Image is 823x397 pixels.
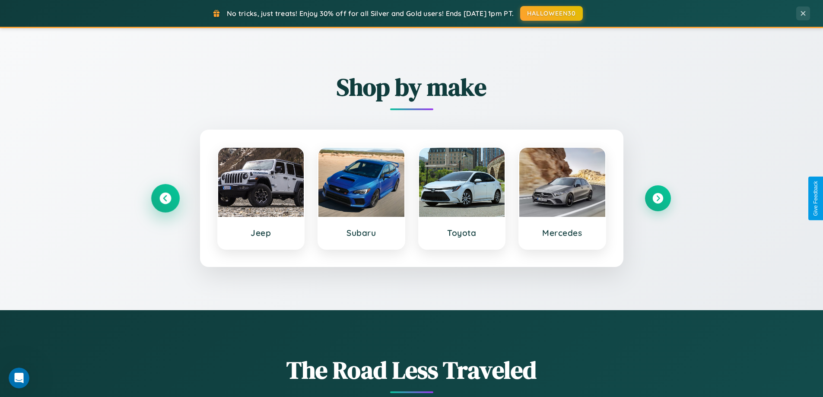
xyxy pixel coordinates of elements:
h3: Mercedes [528,228,597,238]
h3: Toyota [428,228,496,238]
button: HALLOWEEN30 [520,6,583,21]
h2: Shop by make [153,70,671,104]
iframe: Intercom live chat [9,368,29,388]
h1: The Road Less Traveled [153,353,671,387]
h3: Subaru [327,228,396,238]
span: No tricks, just treats! Enjoy 30% off for all Silver and Gold users! Ends [DATE] 1pm PT. [227,9,514,18]
div: Give Feedback [813,181,819,216]
h3: Jeep [227,228,296,238]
